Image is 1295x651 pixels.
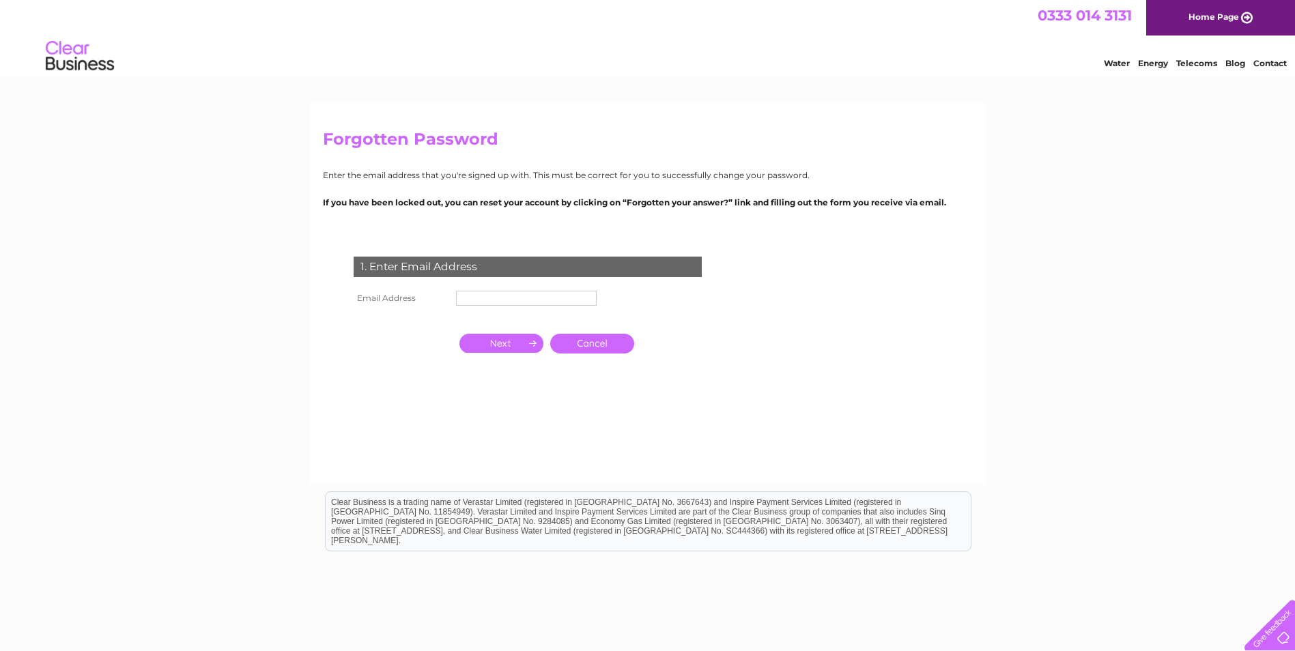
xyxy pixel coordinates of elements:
a: Contact [1253,58,1287,68]
a: Water [1104,58,1130,68]
a: Cancel [550,334,634,353]
a: Telecoms [1176,58,1217,68]
th: Email Address [350,287,453,309]
div: Clear Business is a trading name of Verastar Limited (registered in [GEOGRAPHIC_DATA] No. 3667643... [326,8,971,66]
a: 0333 014 3131 [1038,7,1132,24]
img: logo.png [45,35,115,77]
a: Blog [1225,58,1245,68]
h2: Forgotten Password [323,130,973,156]
p: If you have been locked out, you can reset your account by clicking on “Forgotten your answer?” l... [323,196,973,209]
div: 1. Enter Email Address [354,257,702,277]
a: Energy [1138,58,1168,68]
p: Enter the email address that you're signed up with. This must be correct for you to successfully ... [323,169,973,182]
